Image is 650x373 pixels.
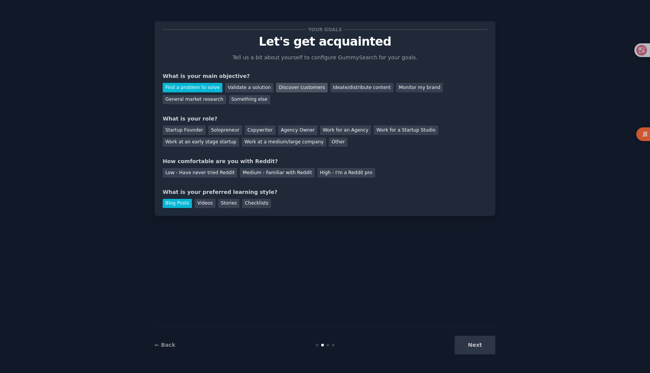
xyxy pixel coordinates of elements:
a: ← Back [155,342,175,348]
div: Work for a Startup Studio [374,125,438,135]
div: Medium - Familiar with Reddit [240,168,314,178]
div: Find a problem to solve [163,83,222,92]
div: What is your preferred learning style? [163,188,487,196]
div: Checklists [242,199,271,208]
div: Copywriter [245,125,276,135]
div: Solopreneur [208,125,242,135]
div: Blog Posts [163,199,192,208]
span: Your goals [307,25,343,33]
div: Ideate/distribute content [330,83,393,92]
div: Discover customers [276,83,327,92]
div: Agency Owner [278,125,317,135]
div: Work at an early stage startup [163,138,239,147]
div: Startup Founder [163,125,206,135]
div: Monitor my brand [396,83,443,92]
div: What is your role? [163,115,487,123]
div: Stories [218,199,239,208]
div: Work for an Agency [320,125,371,135]
div: High - I'm a Reddit pro [317,168,375,178]
div: General market research [163,95,226,105]
p: Tell us a bit about yourself to configure GummySearch for your goals. [229,54,421,62]
div: Work at a medium/large company [242,138,326,147]
p: Let's get acquainted [163,35,487,48]
div: How comfortable are you with Reddit? [163,157,487,165]
div: Something else [229,95,270,105]
div: Videos [195,199,216,208]
div: Low - Have never tried Reddit [163,168,237,178]
div: Other [329,138,347,147]
div: Validate a solution [225,83,273,92]
div: What is your main objective? [163,72,487,80]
